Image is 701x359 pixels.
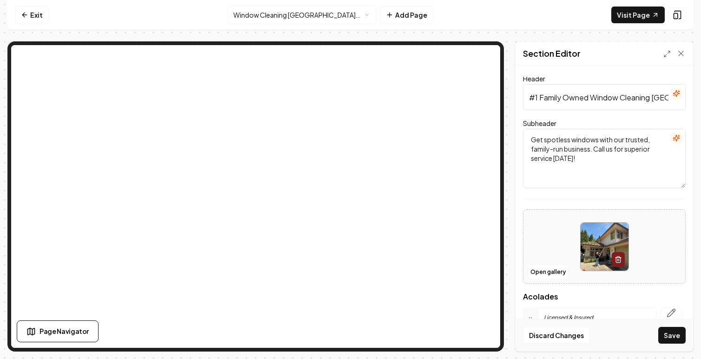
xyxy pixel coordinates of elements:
[15,7,49,23] a: Exit
[581,223,628,271] img: image
[523,84,686,110] input: Header
[527,265,569,279] button: Open gallery
[523,327,590,344] button: Discard Changes
[544,314,651,321] p: Licensed & Insured
[523,119,556,127] label: Subheader
[17,320,99,342] button: Page Navigator
[523,47,581,60] h2: Section Editor
[658,327,686,344] button: Save
[523,293,686,300] span: Acolades
[40,326,89,336] span: Page Navigator
[523,74,545,83] label: Header
[611,7,665,23] a: Visit Page
[380,7,433,23] button: Add Page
